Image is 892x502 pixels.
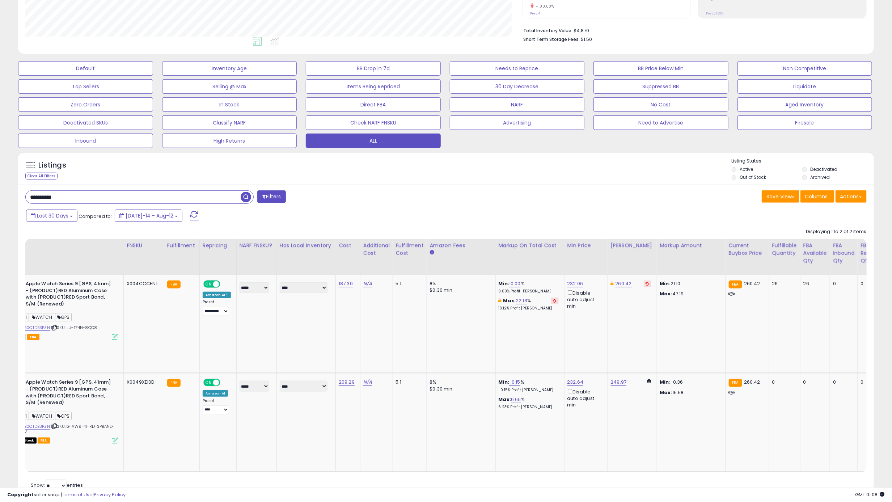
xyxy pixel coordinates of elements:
div: 0 [861,280,891,287]
span: ON [204,281,213,287]
small: Amazon Fees. [430,249,434,256]
button: Zero Orders [18,97,153,112]
button: Non Competitive [737,61,872,76]
span: OFF [219,281,231,287]
div: Fulfillable Quantity [772,242,797,257]
span: OFF [219,380,231,386]
span: | SKU: G-AW9-41-RD-SPBAND-RED-S/M [9,423,115,434]
div: Amazon AI [203,390,228,397]
div: FBA inbound Qty [833,242,855,265]
div: Has Local Inventory [280,242,333,249]
span: GPS [55,412,72,420]
span: ON [204,380,213,386]
button: BB Price Below Min [593,61,728,76]
span: [DATE]-14 - Aug-12 [126,212,173,219]
a: 232.64 [567,379,584,386]
span: 260.42 [744,280,760,287]
div: 26 [772,280,795,287]
small: Prev: 4 [530,11,541,16]
div: % [499,379,559,392]
strong: Min: [660,379,671,385]
div: $0.30 min [430,386,490,392]
button: Deactivated SKUs [18,115,153,130]
div: 8% [430,379,490,385]
div: Markup Amount [660,242,723,249]
div: 5.1 [396,379,421,385]
a: N/A [363,379,372,386]
div: 0 [833,280,852,287]
label: Out of Stock [740,174,766,180]
div: 0 [833,379,852,385]
button: Inventory Age [162,61,297,76]
button: Inbound [18,134,153,148]
button: Direct FBA [306,97,441,112]
div: Disable auto adjust min [567,289,602,309]
a: 260.42 [616,280,632,287]
button: Default [18,61,153,76]
b: Min: [499,280,510,287]
button: Actions [836,190,867,203]
button: Liquidate [737,79,872,94]
a: 187.30 [339,280,353,287]
div: % [499,298,559,311]
div: [PERSON_NAME] [611,242,654,249]
div: Repricing [203,242,233,249]
a: 209.29 [339,379,355,386]
div: 0 [803,379,824,385]
button: Columns [800,190,834,203]
a: 6.65 [511,396,521,403]
button: In Stock [162,97,297,112]
div: ASIN: [9,280,118,339]
th: The percentage added to the cost of goods (COGS) that forms the calculator for Min & Max prices. [495,239,564,275]
span: Columns [805,193,828,200]
small: FBA [167,280,181,288]
strong: Min: [660,280,671,287]
div: Displaying 1 to 2 of 2 items [806,228,867,235]
span: $1.50 [581,36,592,43]
button: Need to Advertise [593,115,728,130]
li: $4,870 [524,26,861,34]
span: Compared to: [79,213,112,220]
small: Prev: 21.82% [706,11,723,16]
span: Last 30 Days [37,212,68,219]
span: Show: entries [31,482,83,489]
div: Min Price [567,242,605,249]
div: Disable auto adjust min [567,388,602,408]
th: CSV column name: cust_attr_2_Has Local Inventory [276,239,335,275]
small: FBA [729,379,742,387]
b: Max: [499,396,511,403]
b: Total Inventory Value: [524,28,573,34]
div: FNSKU [127,242,161,249]
a: N/A [363,280,372,287]
p: 6.23% Profit [PERSON_NAME] [499,405,559,410]
small: -100.00% [534,4,554,9]
div: Current Buybox Price [729,242,766,257]
button: Save View [762,190,799,203]
div: FBA Available Qty [803,242,827,265]
small: FBA [167,379,181,387]
span: 2025-09-12 01:08 GMT [855,491,885,498]
p: 18.12% Profit [PERSON_NAME] [499,306,559,311]
label: Archived [811,174,830,180]
label: Deactivated [811,166,838,172]
p: Listing States: [732,158,874,165]
b: Short Term Storage Fees: [524,36,580,42]
b: Min: [499,379,510,385]
div: $0.30 min [430,287,490,294]
div: 0 [861,379,891,385]
button: Check NARF FNSKU [306,115,441,130]
div: 8% [430,280,490,287]
button: BB Drop in 7d [306,61,441,76]
a: Privacy Policy [94,491,126,498]
label: Active [740,166,753,172]
p: 21.10 [660,280,720,287]
div: NARF FNSKU? [240,242,274,249]
b: Max: [503,297,516,304]
a: 10.00 [509,280,521,287]
th: CSV column name: cust_attr_4_NARF FNSKU? [236,239,276,275]
span: | SKU: LU-TF4N-8QC8 [51,325,97,330]
b: Apple Watch Series 9 [GPS, 41mm] - (PRODUCT)RED Aluminum Case with (PRODUCT)RED Sport Band, S/M (... [26,379,114,408]
button: Last 30 Days [26,210,77,222]
a: B0CTDB3PZN [24,325,50,331]
div: Preset: [203,300,231,316]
